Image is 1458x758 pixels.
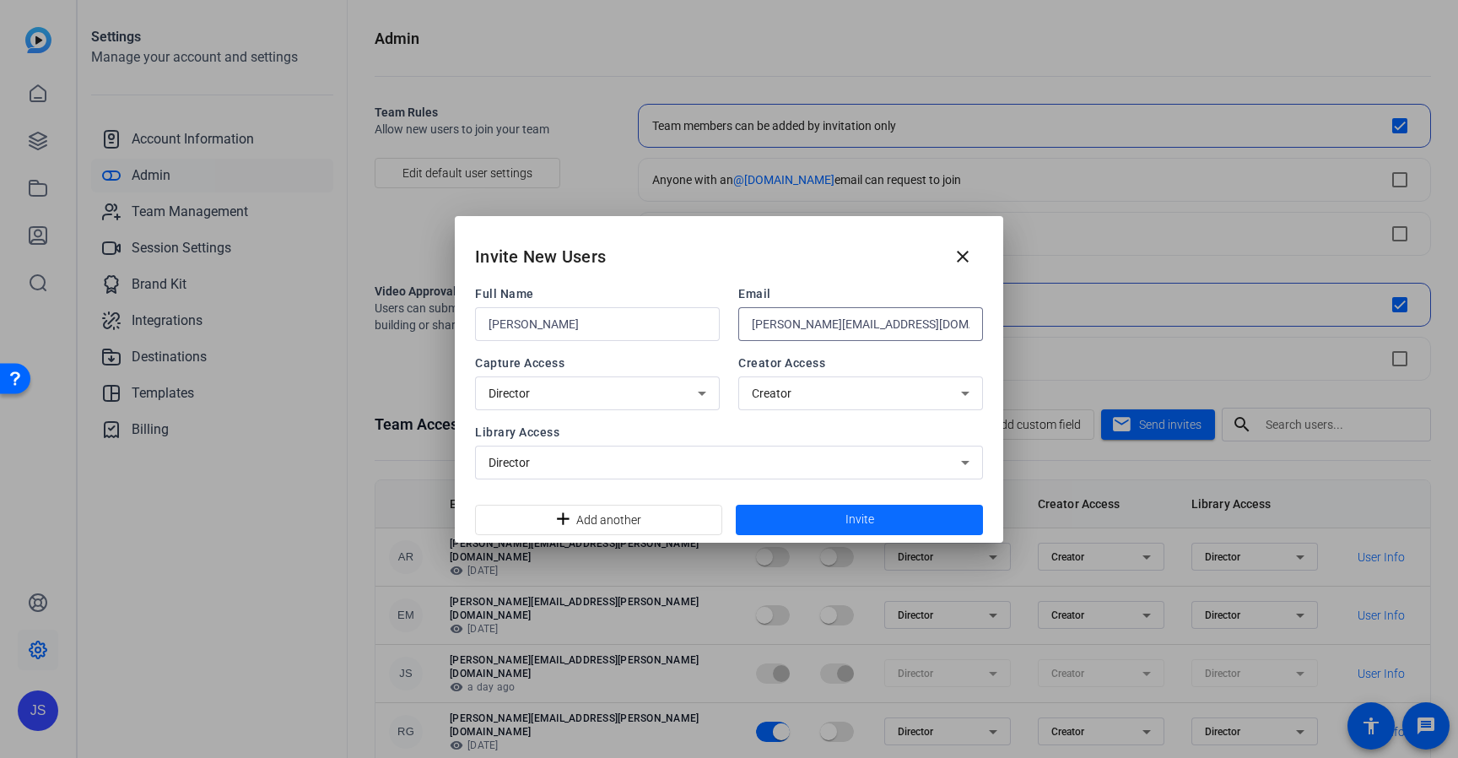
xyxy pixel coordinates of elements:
span: Library Access [475,424,983,441]
span: Director [489,456,530,469]
mat-icon: add [553,509,570,530]
span: Capture Access [475,355,720,371]
input: Enter email... [752,314,969,334]
span: Invite [845,511,874,528]
span: Creator [752,387,791,400]
h2: Invite New Users [475,243,606,270]
input: Enter name... [489,314,706,334]
span: Email [738,285,983,302]
span: Add another [576,504,641,536]
span: Full Name [475,285,720,302]
mat-icon: close [953,246,973,267]
span: Creator Access [738,355,983,371]
button: Invite [736,505,983,535]
button: Add another [475,505,722,535]
span: Director [489,387,530,400]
